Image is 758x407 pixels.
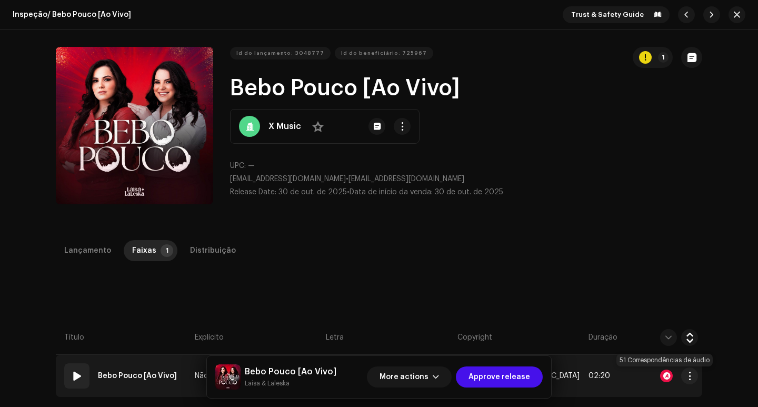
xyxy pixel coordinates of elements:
[658,52,669,63] p-badge: 1
[215,364,241,390] img: 9d2358ac-5121-4e8d-bdc8-e3a487963183
[335,47,433,59] button: Id do beneficiário: 725967
[326,332,344,343] span: Letra
[230,76,702,101] h1: Bebo Pouco [Ao Vivo]
[348,175,464,183] span: [EMAIL_ADDRESS][DOMAIN_NAME]
[98,365,177,386] strong: Bebo Pouco [Ao Vivo]
[468,366,530,388] span: Approve release
[248,162,255,170] span: —
[245,378,336,389] small: Bebo Pouco [Ao Vivo]
[456,366,543,388] button: Approve release
[230,47,331,59] button: Id do lançamento: 3048777
[589,332,617,343] span: Duração
[236,43,324,64] span: Id do lançamento: 3048777
[230,162,246,170] span: UPC:
[230,175,346,183] span: [EMAIL_ADDRESS][DOMAIN_NAME]
[341,43,427,64] span: Id do beneficiário: 725967
[195,332,224,343] span: Explícito
[268,120,301,133] strong: X Music
[435,188,503,196] span: 30 de out. de 2025
[457,332,492,343] span: Copyright
[161,244,173,257] p-badge: 1
[190,240,236,261] div: Distribuição
[230,174,702,185] p: •
[589,372,610,380] span: 02:20
[350,188,433,196] span: Data de início da venda:
[230,188,276,196] span: Release Date:
[278,188,347,196] span: 30 de out. de 2025
[633,47,673,68] button: 1
[230,188,350,196] span: •
[367,366,452,388] button: More actions
[245,365,336,378] h5: Bebo Pouco [Ao Vivo]
[380,366,428,388] span: More actions
[195,372,208,380] span: Não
